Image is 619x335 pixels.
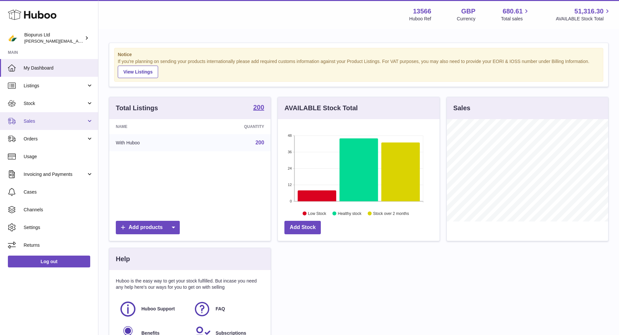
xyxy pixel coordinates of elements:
[457,16,476,22] div: Currency
[24,83,86,89] span: Listings
[574,7,604,16] span: 51,316.30
[8,33,18,43] img: peter@biopurus.co.uk
[453,104,470,113] h3: Sales
[556,16,611,22] span: AVAILABLE Stock Total
[24,118,86,124] span: Sales
[24,32,83,44] div: Biopurus Ltd
[24,65,93,71] span: My Dashboard
[338,211,362,216] text: Healthy stock
[308,211,326,216] text: Low Stock
[290,199,292,203] text: 0
[288,134,292,137] text: 48
[24,154,93,160] span: Usage
[501,7,530,22] a: 680.61 Total sales
[109,119,195,134] th: Name
[118,52,600,58] strong: Notice
[373,211,409,216] text: Stock over 2 months
[116,221,180,234] a: Add products
[461,7,475,16] strong: GBP
[195,119,271,134] th: Quantity
[288,166,292,170] text: 24
[116,255,130,263] h3: Help
[24,224,93,231] span: Settings
[24,100,86,107] span: Stock
[109,134,195,151] td: With Huboo
[253,104,264,111] strong: 200
[284,104,358,113] h3: AVAILABLE Stock Total
[118,66,158,78] a: View Listings
[24,189,93,195] span: Cases
[256,140,264,145] a: 200
[116,278,264,290] p: Huboo is the easy way to get your stock fulfilled. But incase you need any help here's our ways f...
[24,171,86,178] span: Invoicing and Payments
[24,242,93,248] span: Returns
[193,300,261,318] a: FAQ
[288,183,292,187] text: 12
[24,207,93,213] span: Channels
[556,7,611,22] a: 51,316.30 AVAILABLE Stock Total
[119,300,187,318] a: Huboo Support
[116,104,158,113] h3: Total Listings
[118,58,600,78] div: If you're planning on sending your products internationally please add required customs informati...
[141,306,175,312] span: Huboo Support
[24,136,86,142] span: Orders
[216,306,225,312] span: FAQ
[8,256,90,267] a: Log out
[409,16,431,22] div: Huboo Ref
[284,221,321,234] a: Add Stock
[288,150,292,154] text: 36
[503,7,523,16] span: 680.61
[24,38,132,44] span: [PERSON_NAME][EMAIL_ADDRESS][DOMAIN_NAME]
[253,104,264,112] a: 200
[413,7,431,16] strong: 13566
[501,16,530,22] span: Total sales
